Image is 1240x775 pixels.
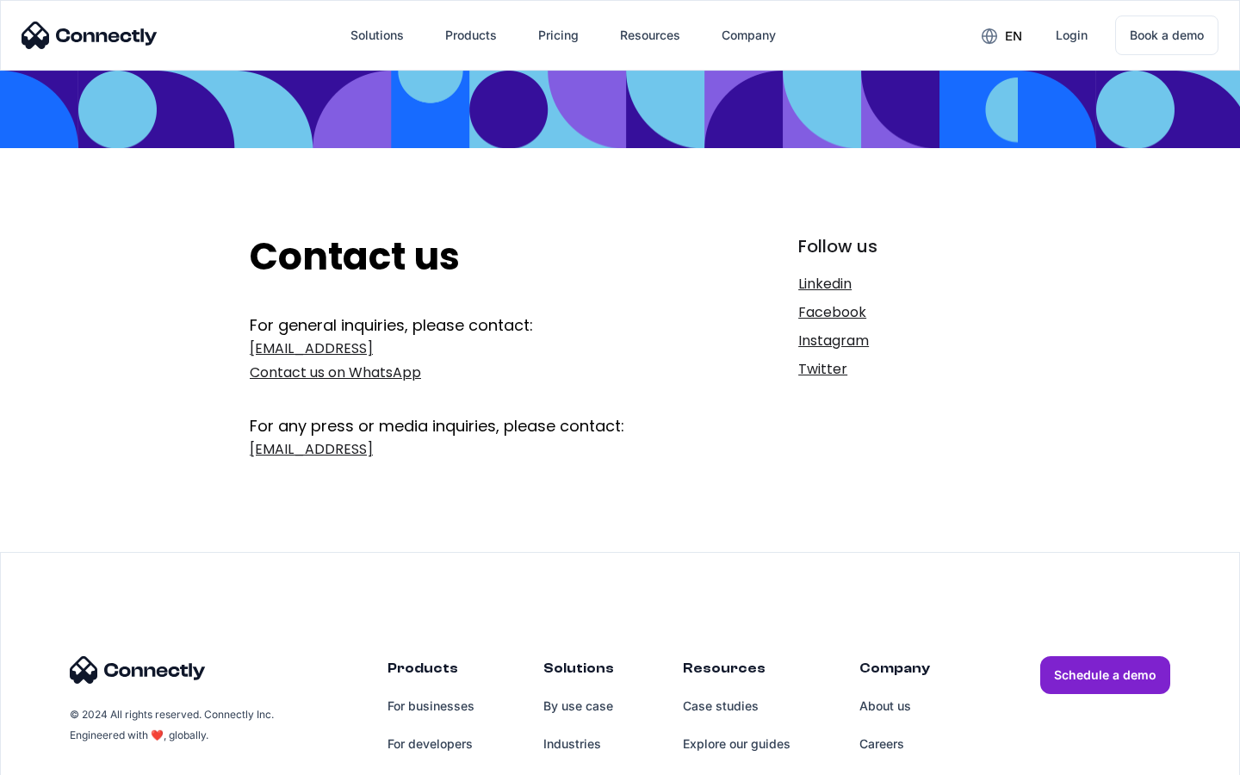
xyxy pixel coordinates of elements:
img: Connectly Logo [22,22,158,49]
aside: Language selected: English [17,745,103,769]
div: For any press or media inquiries, please contact: [250,389,686,437]
img: Connectly Logo [70,656,206,684]
div: Solutions [350,23,404,47]
div: Login [1056,23,1088,47]
ul: Language list [34,745,103,769]
a: Pricing [524,15,592,56]
div: Resources [620,23,680,47]
a: Explore our guides [683,725,790,763]
div: Products [387,656,474,687]
div: Pricing [538,23,579,47]
a: Industries [543,725,614,763]
h2: Contact us [250,234,686,280]
a: Login [1042,15,1101,56]
div: Company [859,656,930,687]
a: Book a demo [1115,15,1218,55]
a: By use case [543,687,614,725]
div: Solutions [543,656,614,687]
a: Instagram [798,329,990,353]
a: Careers [859,725,930,763]
div: © 2024 All rights reserved. Connectly Inc. Engineered with ❤️, globally. [70,704,276,746]
div: Resources [683,656,790,687]
a: Schedule a demo [1040,656,1170,694]
div: en [1005,24,1022,48]
a: Case studies [683,687,790,725]
a: Facebook [798,301,990,325]
div: Company [722,23,776,47]
a: About us [859,687,930,725]
div: For general inquiries, please contact: [250,314,686,337]
div: Follow us [798,234,990,258]
a: For developers [387,725,474,763]
a: [EMAIL_ADDRESS] [250,437,686,462]
a: [EMAIL_ADDRESS]Contact us on WhatsApp [250,337,686,385]
a: For businesses [387,687,474,725]
a: Linkedin [798,272,990,296]
div: Products [445,23,497,47]
a: Twitter [798,357,990,381]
